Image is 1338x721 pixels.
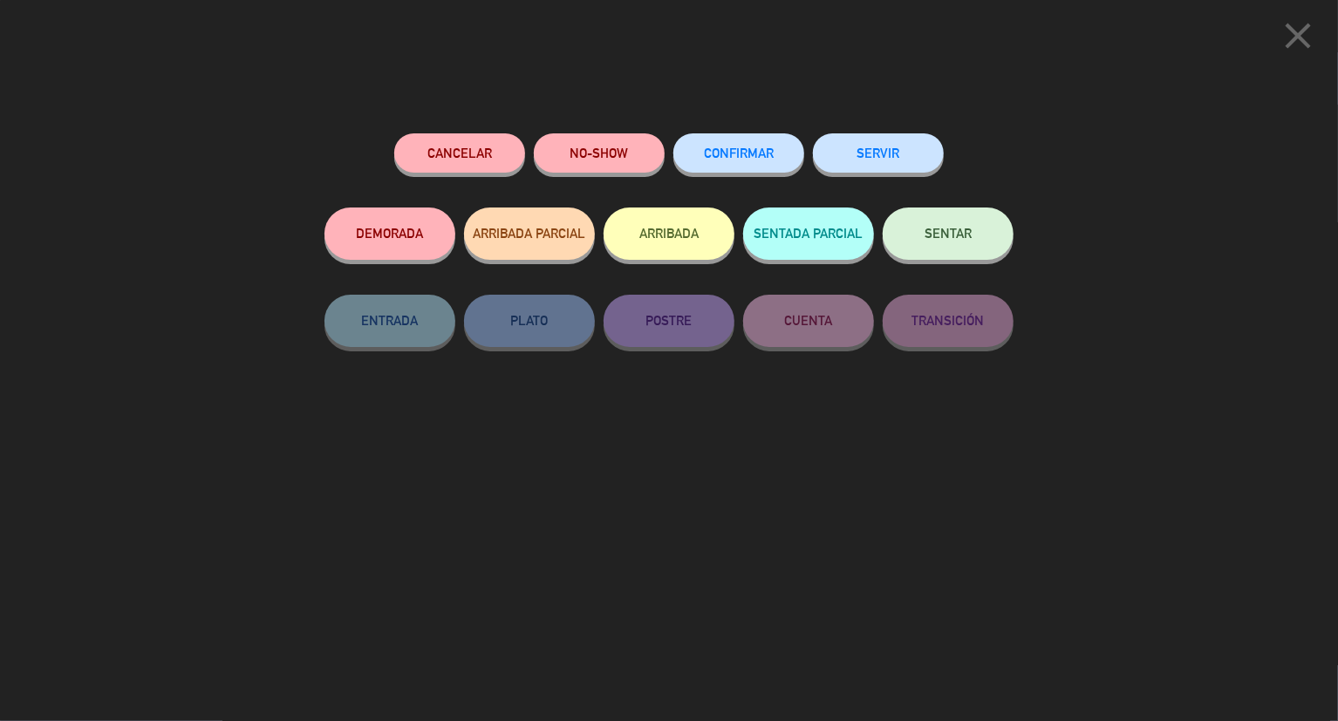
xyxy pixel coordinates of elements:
[324,207,455,260] button: DEMORADA
[743,295,874,347] button: CUENTA
[883,295,1014,347] button: TRANSICIÓN
[464,295,595,347] button: PLATO
[604,295,734,347] button: POSTRE
[324,295,455,347] button: ENTRADA
[1271,13,1325,65] button: close
[883,207,1014,260] button: SENTAR
[474,226,586,241] span: ARRIBADA PARCIAL
[1276,14,1320,58] i: close
[704,146,774,160] span: CONFIRMAR
[743,207,874,260] button: SENTADA PARCIAL
[534,133,665,173] button: NO-SHOW
[813,133,944,173] button: SERVIR
[925,226,972,241] span: SENTAR
[604,207,734,260] button: ARRIBADA
[394,133,525,173] button: Cancelar
[464,207,595,260] button: ARRIBADA PARCIAL
[673,133,804,173] button: CONFIRMAR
